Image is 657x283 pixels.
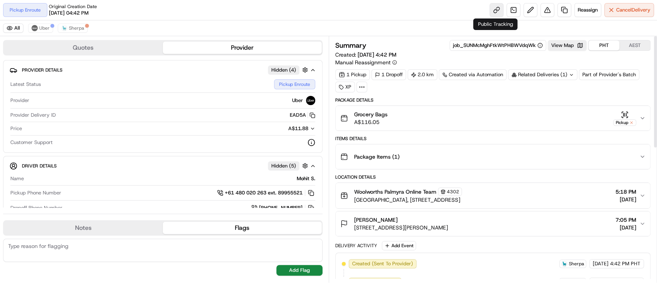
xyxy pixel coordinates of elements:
span: Grocery Bags [354,111,388,118]
button: [PERSON_NAME][STREET_ADDRESS][PERSON_NAME]7:05 PM[DATE] [336,211,650,236]
span: Provider Details [22,67,62,73]
span: [GEOGRAPHIC_DATA], [STREET_ADDRESS] [354,196,462,204]
h3: Summary [335,42,366,49]
div: 1 Pickup [335,69,370,80]
button: EAD5A [290,112,315,119]
span: Provider Delivery ID [10,112,56,119]
span: Created: [335,51,396,59]
button: All [3,23,23,33]
span: 7:05 PM [615,216,636,224]
span: Reassign [578,7,598,13]
span: Woolworths Palmyra Online Team [354,188,436,196]
div: Related Deliveries (1) [508,69,577,80]
span: [DATE] [615,224,636,231]
span: [PERSON_NAME] [354,216,398,224]
span: Pickup Phone Number [10,189,61,196]
img: sherpa_logo.png [61,25,67,31]
button: Pickup [613,111,636,126]
span: 4302 [447,189,459,195]
span: Dropoff Phone Number [10,204,62,211]
button: Add Flag [276,265,323,276]
button: Woolworths Palmyra Online Team4302[GEOGRAPHIC_DATA], [STREET_ADDRESS]5:18 PM[DATE] [336,183,650,208]
span: Sherpa [569,261,584,267]
div: 2.0 km [408,69,437,80]
button: job_SUNMcMghFtkWtPHBWVdqWk [453,42,543,49]
img: uber-new-logo.jpeg [32,25,38,31]
div: Items Details [335,136,651,142]
button: Notes [4,222,163,234]
button: AEST [619,40,650,50]
span: 5:18 PM [615,188,636,196]
span: 4:42 PM PHT [610,260,640,267]
button: Manual Reassignment [335,59,397,66]
div: Public Tracking [473,18,517,30]
button: Flags [163,222,322,234]
span: [PHONE_NUMBER] [259,204,303,211]
button: Uber [28,23,53,33]
span: [DATE] 4:42 PM [358,51,396,58]
span: Price [10,125,22,132]
a: +61 480 020 263 ext. 89955521 [217,189,315,197]
span: Driver Details [22,163,57,169]
span: Customer Support [10,139,53,146]
div: XP [335,82,355,92]
span: [DATE] 04:42 PM [49,10,89,17]
button: Quotes [4,42,163,54]
button: Provider [163,42,322,54]
a: [PHONE_NUMBER] [251,204,315,212]
button: Hidden (5) [268,161,310,171]
div: 1 Dropoff [371,69,406,80]
span: Uber [292,97,303,104]
img: sherpa_logo.png [561,261,567,267]
span: Hidden ( 4 ) [271,67,296,74]
button: Reassign [574,3,601,17]
div: Pickup [613,119,636,126]
span: Original Creation Date [49,3,97,10]
div: Package Details [335,97,651,103]
button: Sherpa [58,23,88,33]
span: A$11.88 [288,125,308,132]
span: [STREET_ADDRESS][PERSON_NAME] [354,224,448,231]
a: Created via Automation [439,69,507,80]
div: Mohit S. [27,175,315,182]
span: [DATE] [593,260,609,267]
span: Created (Sent To Provider) [352,260,413,267]
span: Name [10,175,24,182]
span: Sherpa [69,25,84,31]
span: Hidden ( 5 ) [271,162,296,169]
div: Delivery Activity [335,243,377,249]
span: +61 480 020 263 ext. 89955521 [225,189,303,196]
span: Cancel Delivery [616,7,650,13]
span: Latest Status [10,81,41,88]
button: Add Event [382,241,416,250]
button: Grocery BagsA$116.05Pickup [336,106,650,131]
button: View Map [548,40,587,51]
button: CancelDelivery [604,3,654,17]
span: Manual Reassignment [335,59,391,66]
span: A$116.05 [354,118,388,126]
button: Driver DetailsHidden (5) [10,159,316,172]
span: Uber [39,25,50,31]
button: Package Items (1) [336,144,650,169]
div: Location Details [335,174,651,180]
span: Package Items ( 1 ) [354,153,400,161]
img: uber-new-logo.jpeg [306,96,315,105]
span: Provider [10,97,29,104]
button: Hidden (4) [268,65,310,75]
span: [DATE] [615,196,636,203]
button: A$11.88 [247,125,315,132]
button: Provider DetailsHidden (4) [10,64,316,76]
button: PHT [588,40,619,50]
